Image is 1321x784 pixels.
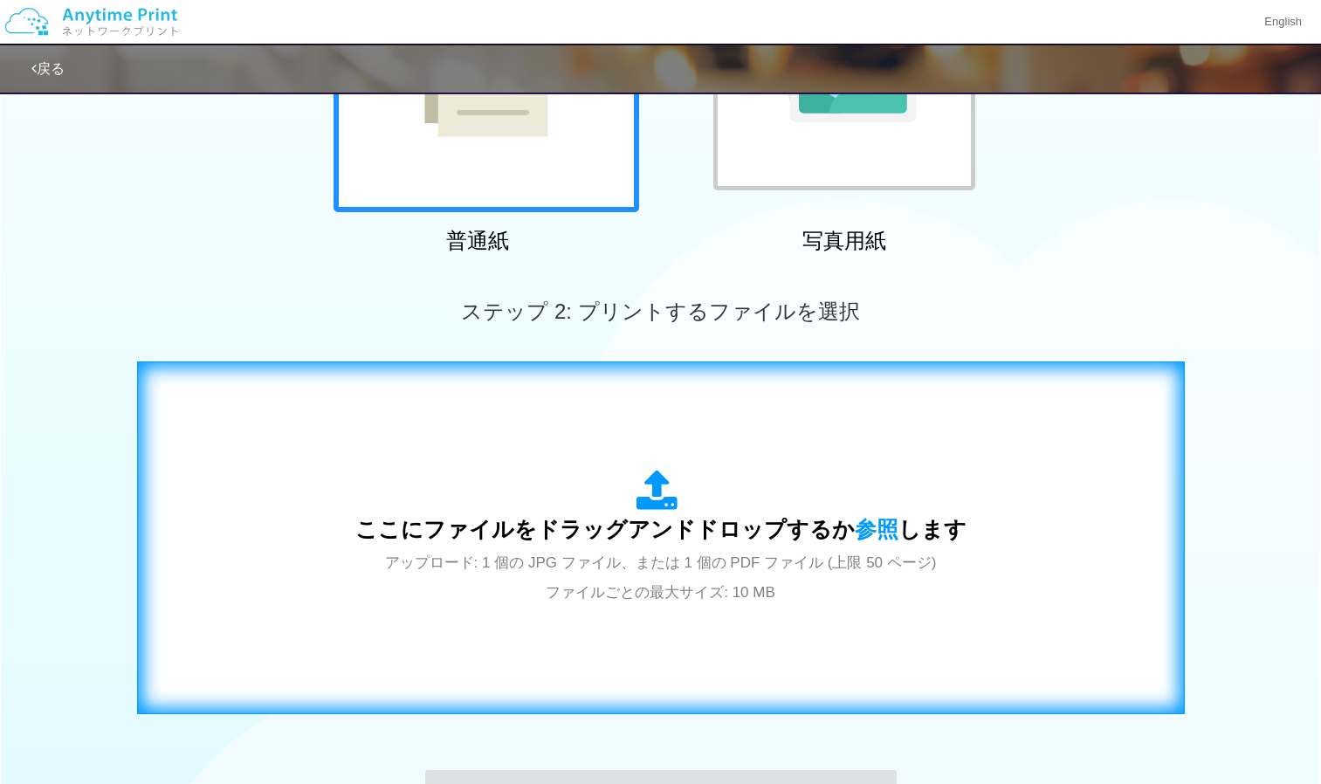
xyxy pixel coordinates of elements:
span: アップロード: 1 個の JPG ファイル、または 1 個の PDF ファイル (上限 50 ページ) ファイルごとの最大サイズ: 10 MB [385,554,937,601]
h2: 写真用紙 [691,230,997,252]
span: ここにファイルをドラッグアンドドロップするか します [355,517,967,541]
h2: 普通紙 [325,230,630,252]
span: ステップ 2: プリントするファイルを選択 [461,299,859,323]
span: 参照 [855,517,898,541]
a: 戻る [31,61,65,76]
